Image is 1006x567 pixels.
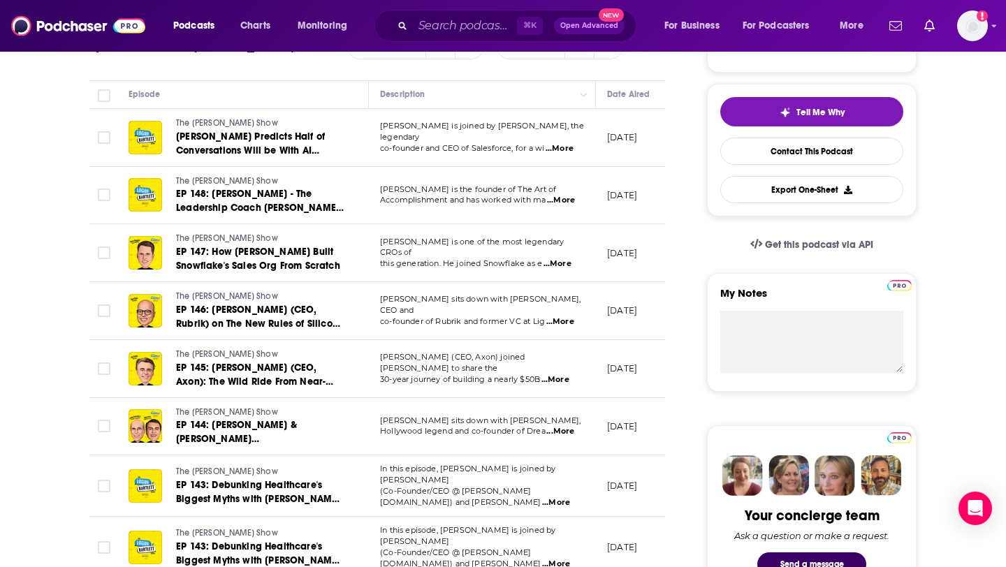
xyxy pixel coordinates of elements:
span: Logged in as elliesachs09 [957,10,988,41]
span: Toggle select row [98,480,110,492]
a: EP 146: [PERSON_NAME] (CEO, Rubrik) on The New Rules of Silicon Valley [176,303,344,331]
span: The [PERSON_NAME] Show [176,407,278,417]
span: [PERSON_NAME] (CEO, Axon) joined [PERSON_NAME] to share the [380,352,525,373]
input: Search podcasts, credits, & more... [413,15,517,37]
p: [DATE] [607,420,637,432]
span: In this episode, [PERSON_NAME] is joined by [PERSON_NAME] [380,464,555,485]
a: The [PERSON_NAME] Show [176,527,344,540]
span: [PERSON_NAME] Predicts Half of Conversations Will be With AI Agents Next Year [176,131,325,170]
img: Jules Profile [815,455,855,496]
a: Contact This Podcast [720,138,903,165]
span: ⌘ K [517,17,543,35]
span: The [PERSON_NAME] Show [176,291,278,301]
p: [DATE] [607,131,637,143]
button: open menu [655,15,737,37]
span: The [PERSON_NAME] Show [176,528,278,538]
span: EP 143: Debunking Healthcare's Biggest Myths with [PERSON_NAME] and [PERSON_NAME] [176,479,340,519]
span: EP 147: How [PERSON_NAME] Built Snowflake's Sales Org From Scratch [176,246,340,272]
div: Episode [129,86,160,103]
a: Charts [231,15,279,37]
div: Your concierge team [745,507,880,524]
a: EP 145: [PERSON_NAME] (CEO, Axon): The Wild Ride From Near-Bankruptcy to $50B+ [176,361,344,389]
a: EP 144: [PERSON_NAME] & [PERSON_NAME] ([GEOGRAPHIC_DATA]) on What Startup Founders Can Steal From... [176,418,344,446]
a: The [PERSON_NAME] Show [176,290,344,303]
span: EP 145: [PERSON_NAME] (CEO, Axon): The Wild Ride From Near-Bankruptcy to $50B+ [176,362,333,402]
button: open menu [734,15,830,37]
span: ...More [547,195,575,206]
img: Sydney Profile [722,455,763,496]
span: co-founder and CEO of Salesforce, for a wi [380,143,544,153]
span: ...More [542,497,570,508]
span: For Podcasters [743,16,810,36]
span: [PERSON_NAME] sits down with [PERSON_NAME], CEO and [380,294,581,315]
span: The [PERSON_NAME] Show [176,233,278,243]
svg: Add a profile image [977,10,988,22]
a: EP 148: [PERSON_NAME] - The Leadership Coach [PERSON_NAME] and Top AI Teams Trust [176,187,344,215]
a: [PERSON_NAME] Predicts Half of Conversations Will be With AI Agents Next Year [176,130,344,158]
span: In this episode, [PERSON_NAME] is joined by [PERSON_NAME] [380,525,555,546]
span: ...More [541,374,569,385]
a: Pro website [887,278,912,291]
img: Podchaser Pro [887,432,912,443]
span: More [840,16,863,36]
span: Toggle select row [98,131,110,144]
img: User Profile [957,10,988,41]
span: (Co-Founder/CEO @ [PERSON_NAME][DOMAIN_NAME]) and [PERSON_NAME] [380,486,541,507]
img: Barbara Profile [768,455,809,496]
p: [DATE] [607,189,637,201]
span: Podcasts [173,16,214,36]
button: open menu [163,15,233,37]
a: The [PERSON_NAME] Show [176,348,344,361]
span: Open Advanced [560,22,618,29]
img: Podchaser - Follow, Share and Rate Podcasts [11,13,145,39]
span: Toggle select row [98,420,110,432]
span: ...More [546,426,574,437]
button: Export One-Sheet [720,176,903,203]
span: Charts [240,16,270,36]
span: Tell Me Why [796,107,845,118]
span: [PERSON_NAME] is joined by [PERSON_NAME], the legendary [380,121,584,142]
span: [PERSON_NAME] sits down with [PERSON_NAME], [380,415,581,425]
span: For Business [664,16,720,36]
span: ...More [544,258,571,270]
img: tell me why sparkle [780,107,791,118]
div: Ask a question or make a request. [734,530,889,541]
span: The [PERSON_NAME] Show [176,349,278,359]
button: Show profile menu [957,10,988,41]
p: [DATE] [607,304,637,316]
a: Get this podcast via API [739,228,884,262]
a: The [PERSON_NAME] Show [176,117,344,130]
a: Pro website [887,430,912,443]
p: [DATE] [607,362,637,374]
span: EP 148: [PERSON_NAME] - The Leadership Coach [PERSON_NAME] and Top AI Teams Trust [176,188,344,228]
span: Toggle select row [98,189,110,201]
span: The [PERSON_NAME] Show [176,118,278,128]
span: Monitoring [298,16,347,36]
button: Open AdvancedNew [554,17,625,34]
a: Show notifications dropdown [919,14,940,38]
div: Date Aired [607,86,650,103]
div: Search podcasts, credits, & more... [388,10,650,42]
span: Accomplishment and has worked with ma [380,195,546,205]
div: Open Intercom Messenger [958,492,992,525]
span: ...More [546,143,574,154]
span: co-founder of Rubrik and former VC at Lig [380,316,545,326]
a: EP 143: Debunking Healthcare's Biggest Myths with [PERSON_NAME] and [PERSON_NAME] [176,478,344,506]
span: New [599,8,624,22]
span: Toggle select row [98,362,110,375]
span: Hollywood legend and co-founder of Drea [380,426,546,436]
button: open menu [830,15,881,37]
button: Column Actions [576,87,592,103]
a: The [PERSON_NAME] Show [176,175,344,188]
span: [PERSON_NAME] is the founder of The Art of [380,184,556,194]
button: open menu [288,15,365,37]
span: Toggle select row [98,541,110,554]
span: 30-year journey of building a nearly $50B [380,374,540,384]
span: ...More [546,316,574,327]
span: this generation. He joined Snowflake as e [380,258,542,268]
a: Show notifications dropdown [884,14,907,38]
p: [DATE] [607,480,637,492]
img: Podchaser Pro [887,280,912,291]
a: The [PERSON_NAME] Show [176,233,344,245]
